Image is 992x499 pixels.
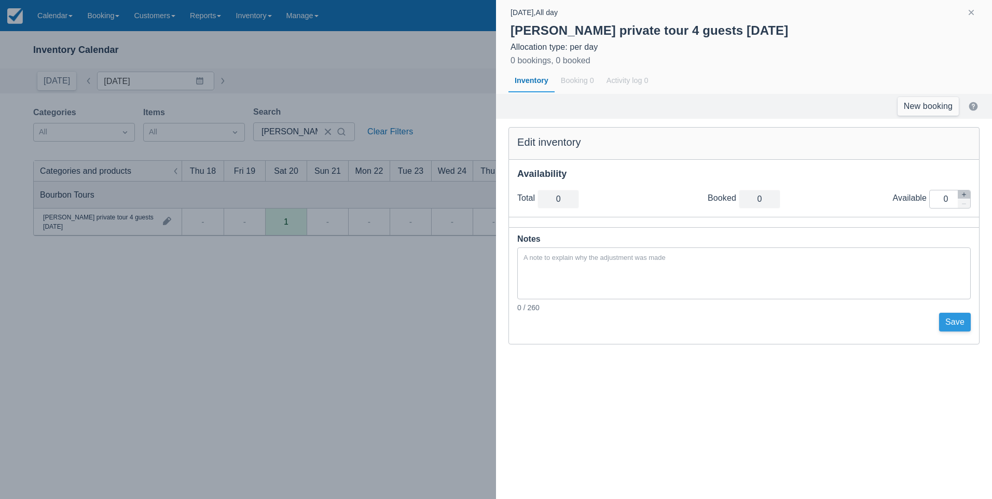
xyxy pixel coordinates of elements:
[708,193,739,203] div: Booked
[517,168,971,180] div: Availability
[893,193,929,203] div: Available
[939,313,971,331] button: Save
[508,69,555,93] div: Inventory
[517,136,971,149] div: Edit inventory
[517,302,971,313] div: 0 / 260
[511,42,977,52] div: Allocation type: per day
[898,97,959,116] a: New booking
[511,23,788,37] strong: [PERSON_NAME] private tour 4 guests [DATE]
[517,193,538,203] div: Total
[511,6,558,19] div: [DATE] , All day
[511,54,590,67] div: 0 bookings, 0 booked
[517,232,971,246] div: Notes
